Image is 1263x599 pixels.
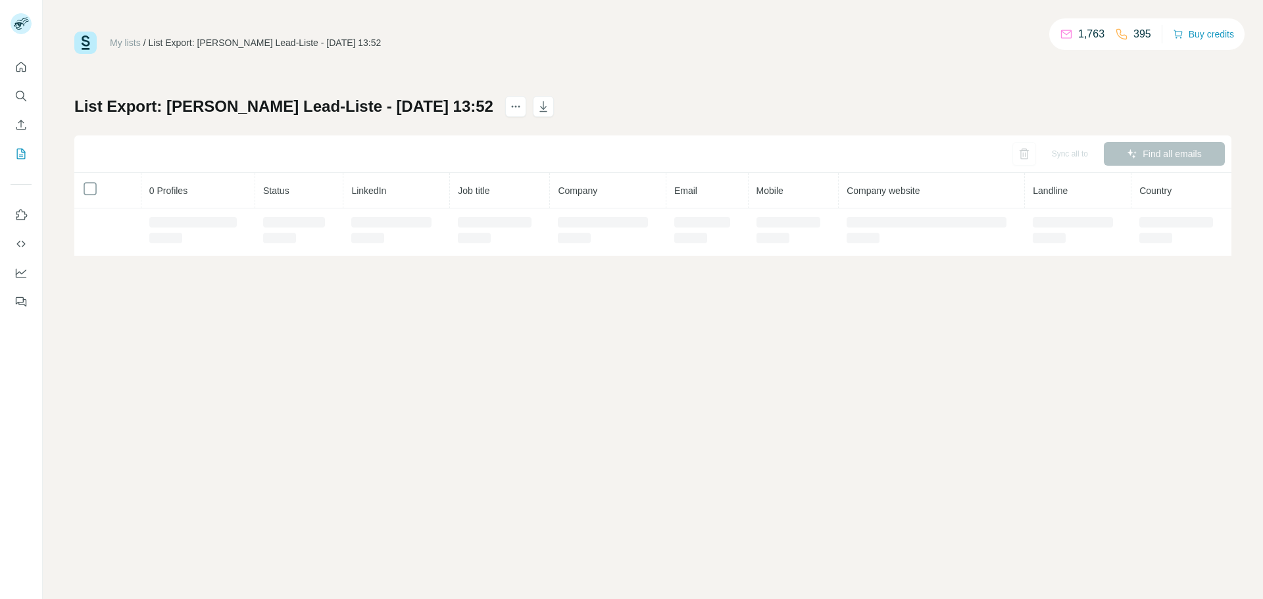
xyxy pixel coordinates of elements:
[674,185,697,196] span: Email
[11,232,32,256] button: Use Surfe API
[1173,25,1234,43] button: Buy credits
[11,113,32,137] button: Enrich CSV
[11,261,32,285] button: Dashboard
[11,84,32,108] button: Search
[1033,185,1068,196] span: Landline
[149,36,382,49] div: List Export: [PERSON_NAME] Lead-Liste - [DATE] 13:52
[74,96,493,117] h1: List Export: [PERSON_NAME] Lead-Liste - [DATE] 13:52
[74,32,97,54] img: Surfe Logo
[11,290,32,314] button: Feedback
[1078,26,1104,42] p: 1,763
[11,203,32,227] button: Use Surfe on LinkedIn
[351,185,386,196] span: LinkedIn
[143,36,146,49] li: /
[1133,26,1151,42] p: 395
[458,185,489,196] span: Job title
[11,142,32,166] button: My lists
[505,96,526,117] button: actions
[149,185,187,196] span: 0 Profiles
[558,185,597,196] span: Company
[1139,185,1172,196] span: Country
[847,185,920,196] span: Company website
[110,37,141,48] a: My lists
[756,185,783,196] span: Mobile
[11,55,32,79] button: Quick start
[263,185,289,196] span: Status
